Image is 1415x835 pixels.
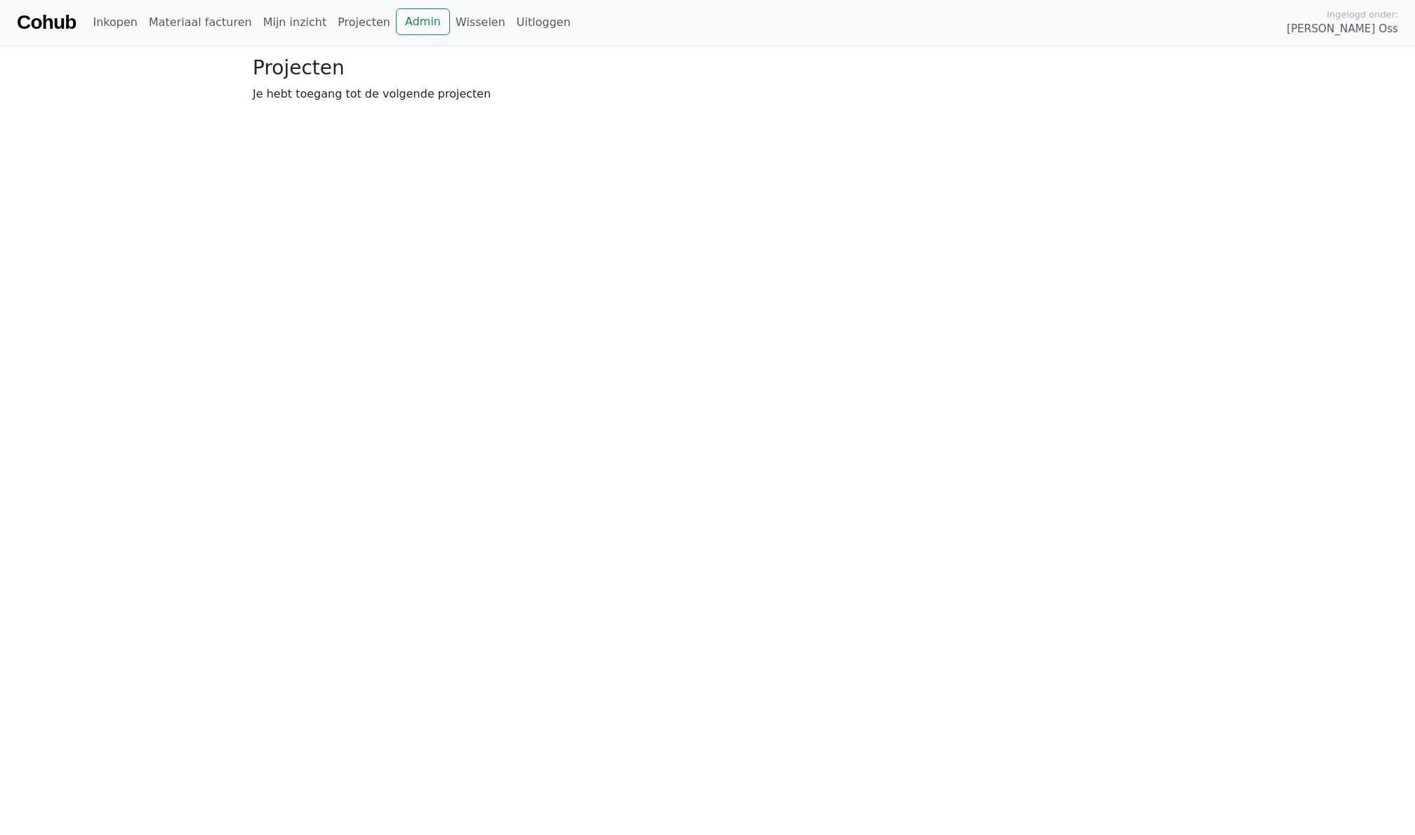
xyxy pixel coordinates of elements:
[87,8,142,37] a: Inkopen
[17,6,76,39] a: Cohub
[511,8,576,37] a: Uitloggen
[396,8,450,35] a: Admin
[143,8,258,37] a: Materiaal facturen
[1327,8,1398,21] span: Ingelogd onder:
[258,8,333,37] a: Mijn inzicht
[332,8,396,37] a: Projecten
[450,8,511,37] a: Wisselen
[1287,21,1398,37] span: [PERSON_NAME] Oss
[253,86,1162,103] p: Je hebt toegang tot de volgende projecten
[253,56,1162,80] h3: Projecten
